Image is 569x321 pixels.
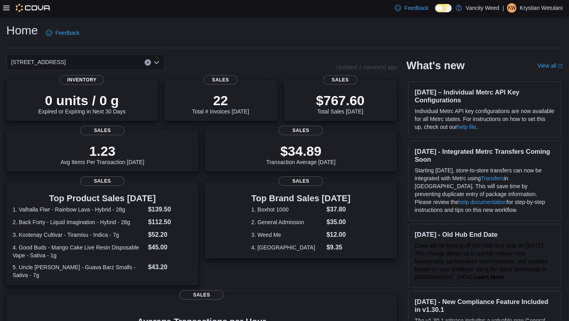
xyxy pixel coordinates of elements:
p: Starting [DATE], store-to-store transfers can now be integrated with Metrc using in [GEOGRAPHIC_D... [415,166,554,214]
p: $34.89 [266,143,336,159]
img: Cova [16,4,51,12]
dd: $35.00 [326,217,350,227]
dd: $112.50 [148,217,192,227]
dt: 3. Weed Me [251,231,323,239]
dt: 1. Boxhot 1000 [251,206,323,213]
div: Krystian Wetulani [507,3,516,13]
span: Cova will be turning off Old Hub next year on [DATE]. This change allows us to quickly release ne... [415,242,548,280]
span: Sales [80,126,124,135]
dd: $9.35 [326,243,350,252]
p: Krystian Wetulani [520,3,563,13]
span: Sales [179,290,224,300]
p: 22 [192,93,249,108]
p: 1.23 [60,143,144,159]
span: Sales [323,75,357,85]
h3: Top Product Sales [DATE] [13,194,192,203]
h3: [DATE] - Old Hub End Date [415,230,554,238]
dd: $37.80 [326,205,350,214]
span: KW [508,3,516,13]
p: $767.60 [316,93,365,108]
button: Open list of options [153,59,160,66]
a: help documentation [458,199,507,205]
p: Individual Metrc API key configurations are now available for all Metrc states. For instructions ... [415,107,554,131]
p: Updated 1 minute(s) ago [336,64,397,70]
dt: 4. [GEOGRAPHIC_DATA] [251,244,323,251]
span: Inventory [60,75,104,85]
span: Sales [80,176,124,186]
a: Learn More [474,274,503,280]
p: | [503,3,504,13]
a: Transfers [481,175,504,181]
span: Sales [279,176,323,186]
div: Expired or Expiring in Next 30 Days [38,93,126,115]
div: Transaction Average [DATE] [266,143,336,165]
input: Dark Mode [435,4,452,12]
dt: 2. General Admission [251,218,323,226]
dd: $139.50 [148,205,192,214]
dd: $45.00 [148,243,192,252]
span: Sales [203,75,237,85]
h3: [DATE] - Integrated Metrc Transfers Coming Soon [415,147,554,163]
div: Total # Invoices [DATE] [192,93,249,115]
h2: What's new [407,59,465,72]
dt: 2. Back Forty - Liquid Imagination - Hybrid - 28g [13,218,145,226]
dd: $43.20 [148,262,192,272]
button: Clear input [145,59,151,66]
p: 0 units / 0 g [38,93,126,108]
h3: [DATE] - New Compliance Feature Included in v1.30.1 [415,298,554,313]
h3: Top Brand Sales [DATE] [251,194,350,203]
span: Sales [279,126,323,135]
h1: Home [6,23,38,38]
span: Feedback [404,4,428,12]
h3: [DATE] – Individual Metrc API Key Configurations [415,88,554,104]
dd: $52.20 [148,230,192,240]
a: View allExternal link [537,62,563,69]
span: Feedback [55,29,79,37]
dt: 4. Good Buds - Mango Cake Live Resin Disposable Vape - Sativa - 1g [13,244,145,259]
p: Vancity Weed [466,3,499,13]
div: Total Sales [DATE] [316,93,365,115]
span: [STREET_ADDRESS] [11,57,66,67]
a: Feedback [43,25,83,41]
dt: 1. Valhalla Flwr - Rainbow Lava - Hybrid - 28g [13,206,145,213]
dt: 3. Kootenay Cultivar - Tiramisu - Indica - 7g [13,231,145,239]
dd: $12.00 [326,230,350,240]
div: Avg Items Per Transaction [DATE] [60,143,144,165]
a: help file [457,124,476,130]
svg: External link [558,64,563,68]
dt: 5. Uncle [PERSON_NAME] - Guava Barz Smalls - Sativa - 7g [13,263,145,279]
